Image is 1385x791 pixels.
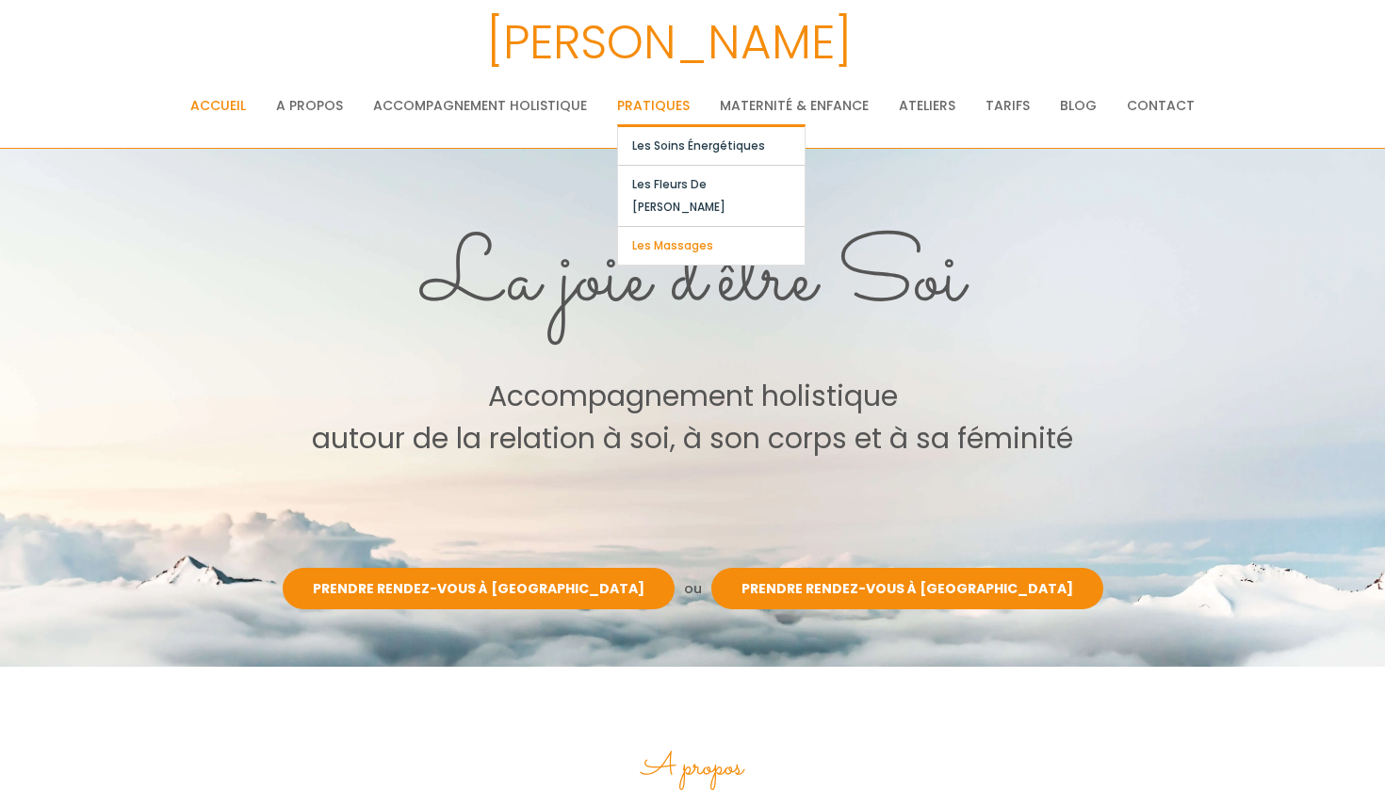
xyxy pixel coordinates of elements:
h3: [PERSON_NAME] [52,5,1286,80]
a: Prendre rendez-vous à [GEOGRAPHIC_DATA] [711,568,1103,609]
a: Accompagnement holistique [373,87,587,124]
a: Ateliers [899,87,955,124]
a: Maternité & Enfance [720,87,869,124]
a: Prendre rendez-vous à [GEOGRAPHIC_DATA] [283,568,675,609]
div: ou [675,577,711,601]
a: A propos [276,87,343,124]
a: Les massages [618,227,805,265]
a: Tarifs [986,87,1030,124]
a: Pratiques [617,87,690,124]
a: Les fleurs de [PERSON_NAME] [618,166,805,226]
a: Accueil [190,87,246,124]
a: Les soins énergétiques [618,127,805,165]
a: Contact [1127,87,1195,124]
a: Blog [1060,87,1097,124]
